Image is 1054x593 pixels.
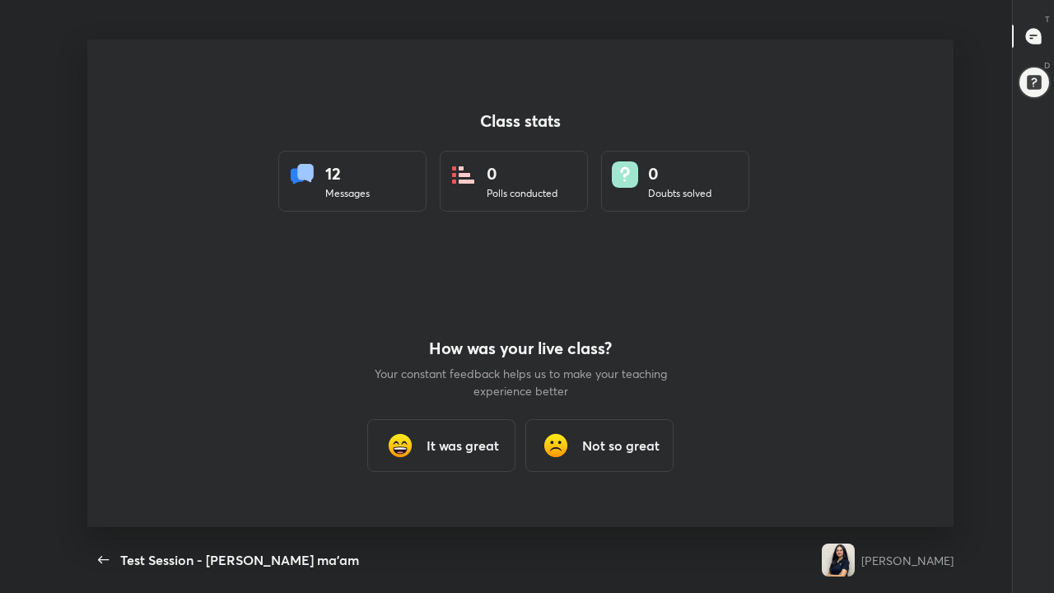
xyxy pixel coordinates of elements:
[487,186,557,201] div: Polls conducted
[289,161,315,188] img: statsMessages.856aad98.svg
[648,186,711,201] div: Doubts solved
[450,161,477,188] img: statsPoll.b571884d.svg
[278,111,763,131] h4: Class stats
[325,186,370,201] div: Messages
[120,550,359,570] div: Test Session - [PERSON_NAME] ma'am
[325,161,370,186] div: 12
[612,161,638,188] img: doubts.8a449be9.svg
[487,161,557,186] div: 0
[372,365,669,399] p: Your constant feedback helps us to make your teaching experience better
[582,436,660,455] h3: Not so great
[384,429,417,462] img: grinning_face_with_smiling_eyes_cmp.gif
[648,161,711,186] div: 0
[822,544,855,577] img: 5ed39f205c4b48d6a8ae94aa2b95cbdd.jpg
[372,339,669,358] h4: How was your live class?
[861,552,954,569] div: [PERSON_NAME]
[427,436,499,455] h3: It was great
[1044,59,1050,72] p: D
[539,429,572,462] img: frowning_face_cmp.gif
[1045,13,1050,26] p: T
